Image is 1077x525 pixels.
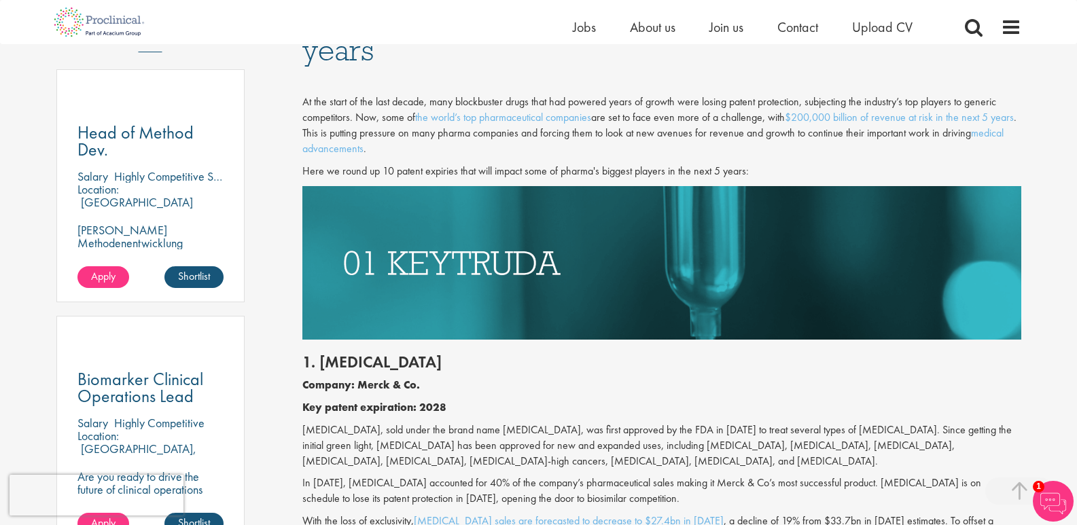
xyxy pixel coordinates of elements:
a: Jobs [573,18,596,36]
p: Here we round up 10 patent expiries that will impact some of pharma's biggest players in the next... [302,164,1021,179]
span: Salary [77,415,108,431]
a: medical advancements [302,126,1004,156]
p: [GEOGRAPHIC_DATA] (60318), [GEOGRAPHIC_DATA] [77,194,193,236]
b: Key patent expiration: 2028 [302,400,446,414]
h2: 1. [MEDICAL_DATA] [302,353,1021,371]
span: At the start of the last decade, many blockbuster drugs that had powered years of growth were los... [302,94,1017,156]
span: Location: [77,181,119,197]
a: Join us [709,18,743,36]
a: Contact [777,18,818,36]
b: Company: Merck & Co. [302,378,420,392]
span: Head of Method Dev. [77,121,194,161]
a: the world’s top pharmaceutical companies [415,110,591,124]
iframe: reCAPTCHA [10,475,183,515]
a: $200,000 billion of revenue at risk in the next 5 years [785,110,1014,124]
p: In [DATE], [MEDICAL_DATA] accounted for 40% of the company’s pharmaceutical sales making it Merck... [302,475,1021,507]
a: Head of Method Dev. [77,124,224,158]
a: Upload CV [852,18,913,36]
a: Apply [77,266,129,288]
p: [PERSON_NAME] Methodenentwicklung (m/w/d)** | Dauerhaft | Biowissenschaften | [GEOGRAPHIC_DATA] (... [77,223,224,301]
a: Biomarker Clinical Operations Lead [77,371,224,405]
span: 1 [1033,481,1044,492]
p: Highly Competitive [114,415,205,431]
p: [GEOGRAPHIC_DATA], [GEOGRAPHIC_DATA] [77,441,196,469]
span: Apply [91,269,116,283]
span: Salary [77,168,108,184]
h1: Top 10 drugs with patents due to expire in the next five years [302,5,1021,65]
span: Biomarker Clinical Operations Lead [77,367,203,408]
span: Location: [77,428,119,443]
p: Highly Competitive Salary [114,168,238,184]
a: About us [630,18,675,36]
a: Shortlist [164,266,224,288]
img: Chatbot [1033,481,1074,522]
p: [MEDICAL_DATA], sold under the brand name [MEDICAL_DATA], was first approved by the FDA in [DATE]... [302,422,1021,469]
